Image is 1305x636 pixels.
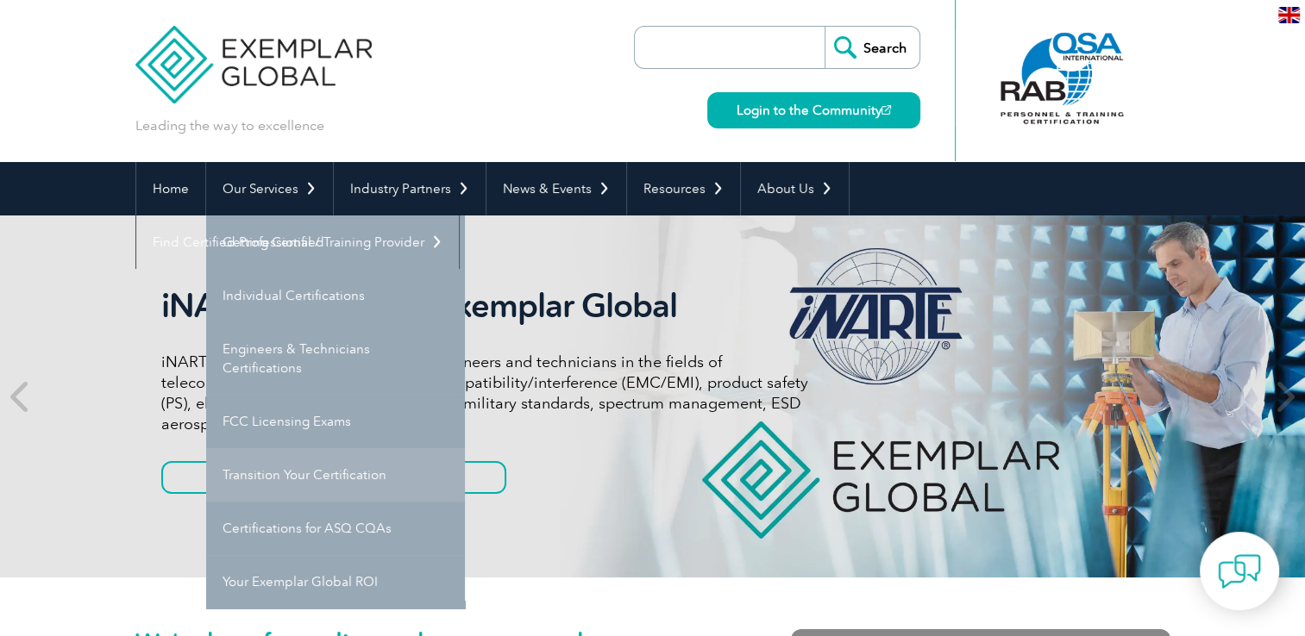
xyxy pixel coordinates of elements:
a: Individual Certifications [206,269,465,322]
a: Engineers & Technicians Certifications [206,322,465,395]
p: Leading the way to excellence [135,116,324,135]
p: iNARTE certifications are for qualified engineers and technicians in the fields of telecommunicat... [161,352,808,434]
a: Find Certified Professional / Training Provider [136,215,459,269]
a: Our Services [206,162,333,215]
h2: iNARTE is a Part of Exemplar Global [161,286,808,326]
a: FCC Licensing Exams [206,395,465,448]
img: contact-chat.png [1218,550,1261,593]
a: Home [136,162,205,215]
img: en [1278,7,1300,23]
a: Resources [627,162,740,215]
a: Certifications for ASQ CQAs [206,502,465,555]
a: About Us [741,162,849,215]
img: open_square.png [882,105,891,115]
a: Get to know more about iNARTE [161,461,506,494]
input: Search [825,27,919,68]
a: Industry Partners [334,162,486,215]
a: Your Exemplar Global ROI [206,555,465,608]
a: Transition Your Certification [206,448,465,502]
a: Login to the Community [707,92,920,128]
a: News & Events [486,162,626,215]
